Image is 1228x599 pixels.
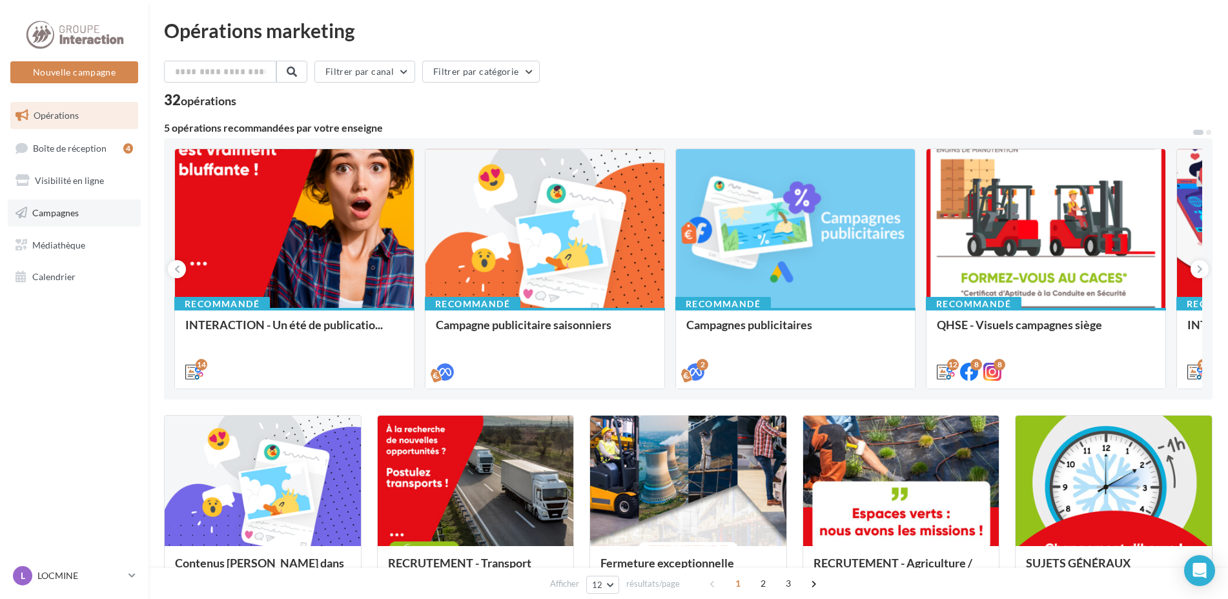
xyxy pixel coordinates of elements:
span: Campagnes publicitaires [686,318,812,332]
button: Nouvelle campagne [10,61,138,83]
div: Recommandé [926,297,1021,311]
div: 12 [1198,359,1209,371]
span: Campagnes [32,207,79,218]
button: Filtrer par catégorie [422,61,540,83]
span: 2 [753,573,773,594]
span: Fermeture exceptionnelle [600,556,734,570]
span: L [21,569,25,582]
span: Opérations [34,110,79,121]
a: Médiathèque [8,232,141,259]
div: 5 opérations recommandées par votre enseigne [164,123,1192,133]
div: 8 [994,359,1005,371]
div: opérations [181,95,236,107]
a: Opérations [8,102,141,129]
span: Boîte de réception [33,142,107,153]
span: RECRUTEMENT - Transport [388,556,531,570]
span: 3 [778,573,799,594]
div: Opérations marketing [164,21,1213,40]
span: résultats/page [626,578,680,590]
span: Campagne publicitaire saisonniers [436,318,611,332]
span: Médiathèque [32,239,85,250]
div: 2 [697,359,708,371]
span: Calendrier [32,271,76,282]
span: 1 [728,573,748,594]
div: Recommandé [425,297,520,311]
div: Recommandé [675,297,771,311]
div: 12 [947,359,959,371]
div: 32 [164,93,236,107]
span: SUJETS GÉNÉRAUX [1026,556,1131,570]
span: 12 [592,580,603,590]
a: L LOCMINE [10,563,138,588]
p: LOCMINE [37,569,123,582]
span: INTERACTION - Un été de publicatio... [185,318,383,332]
a: Calendrier [8,263,141,290]
button: Filtrer par canal [314,61,415,83]
div: 8 [970,359,982,371]
div: Open Intercom Messenger [1184,555,1215,586]
span: Visibilité en ligne [35,175,104,186]
div: 4 [123,143,133,154]
div: 14 [196,359,207,371]
a: Campagnes [8,199,141,227]
span: QHSE - Visuels campagnes siège [937,318,1102,332]
a: Boîte de réception4 [8,134,141,162]
div: Recommandé [174,297,270,311]
span: Afficher [550,578,579,590]
button: 12 [586,576,619,594]
a: Visibilité en ligne [8,167,141,194]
